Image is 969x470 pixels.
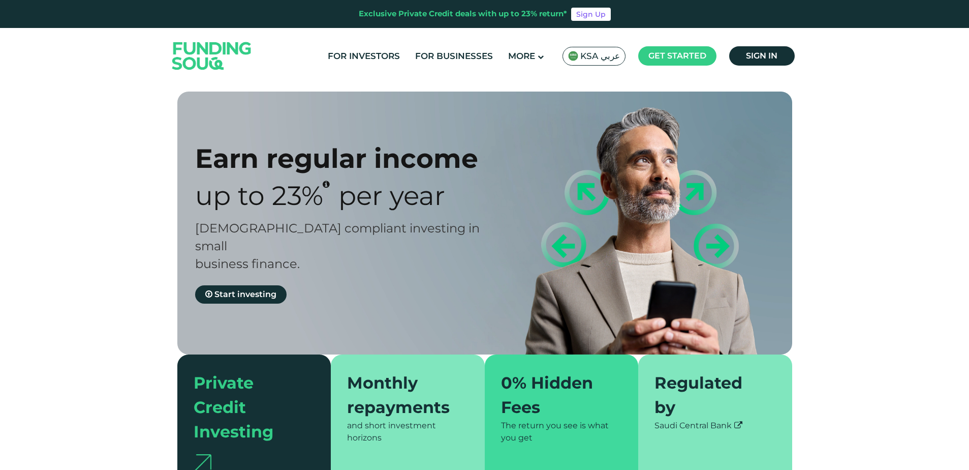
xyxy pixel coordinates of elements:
a: Start investing [195,285,287,304]
div: The return you see is what you get [501,420,622,444]
div: Regulated by [654,371,764,420]
span: Get started [648,51,706,61]
div: Monthly repayments [347,371,456,420]
img: SA Flag [568,51,578,61]
img: Logo [162,30,262,81]
span: KSA عربي [580,50,620,62]
span: Per Year [338,180,445,212]
span: Start investing [214,289,276,299]
div: 0% Hidden Fees [501,371,610,420]
i: 23% IRR (expected) ~ 15% Net yield (expected) [323,180,330,188]
span: Up to 23% [195,180,323,212]
a: Sign Up [571,8,611,21]
div: Private Credit Investing [194,371,303,444]
div: and short investment horizons [347,420,468,444]
span: Sign in [746,51,777,61]
div: Earn regular income [195,142,503,174]
span: [DEMOGRAPHIC_DATA] compliant investing in small business finance. [195,221,480,271]
div: Exclusive Private Credit deals with up to 23% return* [359,8,567,20]
a: For Businesses [413,48,495,65]
a: Sign in [729,46,795,66]
a: For Investors [325,48,402,65]
div: Saudi Central Bank [654,420,776,432]
span: More [508,51,535,61]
